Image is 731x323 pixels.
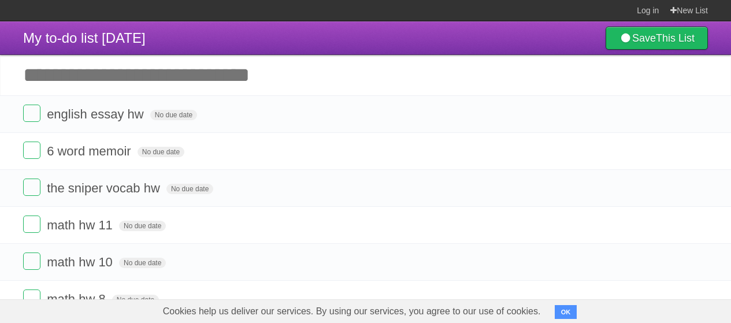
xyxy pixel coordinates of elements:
[47,181,163,195] span: the sniper vocab hw
[23,179,40,196] label: Done
[166,184,213,194] span: No due date
[23,289,40,307] label: Done
[112,295,159,305] span: No due date
[47,107,147,121] span: english essay hw
[23,30,146,46] span: My to-do list [DATE]
[23,216,40,233] label: Done
[656,32,695,44] b: This List
[150,110,197,120] span: No due date
[151,300,552,323] span: Cookies help us deliver our services. By using our services, you agree to our use of cookies.
[138,147,184,157] span: No due date
[555,305,577,319] button: OK
[606,27,708,50] a: SaveThis List
[23,142,40,159] label: Done
[23,253,40,270] label: Done
[119,258,166,268] span: No due date
[23,105,40,122] label: Done
[47,218,116,232] span: math hw 11
[47,144,133,158] span: 6 word memoir
[119,221,166,231] span: No due date
[47,255,116,269] span: math hw 10
[47,292,109,306] span: math hw 8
